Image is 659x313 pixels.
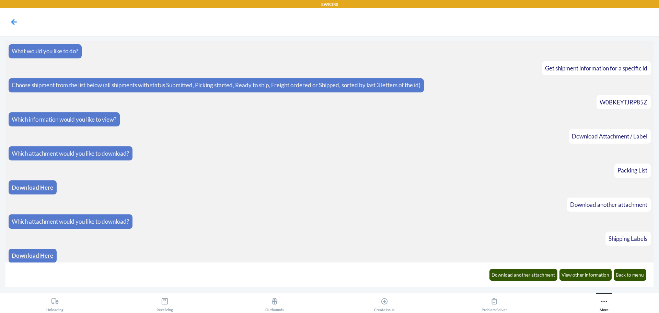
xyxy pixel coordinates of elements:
[549,293,659,312] button: More
[220,293,329,312] button: Outbounds
[12,115,116,124] p: Which information would you like to view?
[545,65,647,72] span: Get shipment information for a specific id
[600,295,609,312] div: More
[439,293,549,312] button: Problem Solver
[572,133,647,140] span: Download Attachment / Label
[489,269,558,281] button: Download another attachment
[12,217,129,226] p: Which attachment would you like to download?
[265,295,284,312] div: Outbounds
[559,269,612,281] button: View other information
[321,1,338,8] p: EWR1RS
[157,295,173,312] div: Receiving
[609,235,647,242] span: Shipping Labels
[12,252,53,259] a: Download Here
[374,295,395,312] div: Create Issue
[12,81,420,90] p: Choose shipment from the list below (all shipments with status Submitted, Picking started, Ready ...
[12,184,53,191] a: Download Here
[329,293,439,312] button: Create Issue
[482,295,507,312] div: Problem Solver
[617,167,647,174] span: Packing List
[570,201,647,208] span: Download another attachment
[12,149,129,158] p: Which attachment would you like to download?
[614,269,647,281] button: Back to menu
[46,295,63,312] div: Unloading
[110,293,220,312] button: Receiving
[12,47,78,56] p: What would you like to do?
[600,99,647,106] span: W0BKEYTJRP85Z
